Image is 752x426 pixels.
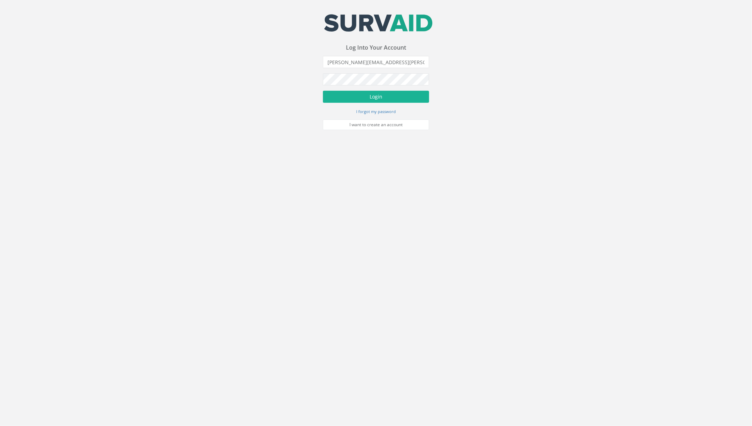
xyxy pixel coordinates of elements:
a: I forgot my password [356,108,396,114]
h3: Log Into Your Account [323,45,429,51]
input: Email [323,56,429,68]
button: Login [323,91,429,103]
small: I forgot my password [356,109,396,114]
a: I want to create an account [323,119,429,130]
